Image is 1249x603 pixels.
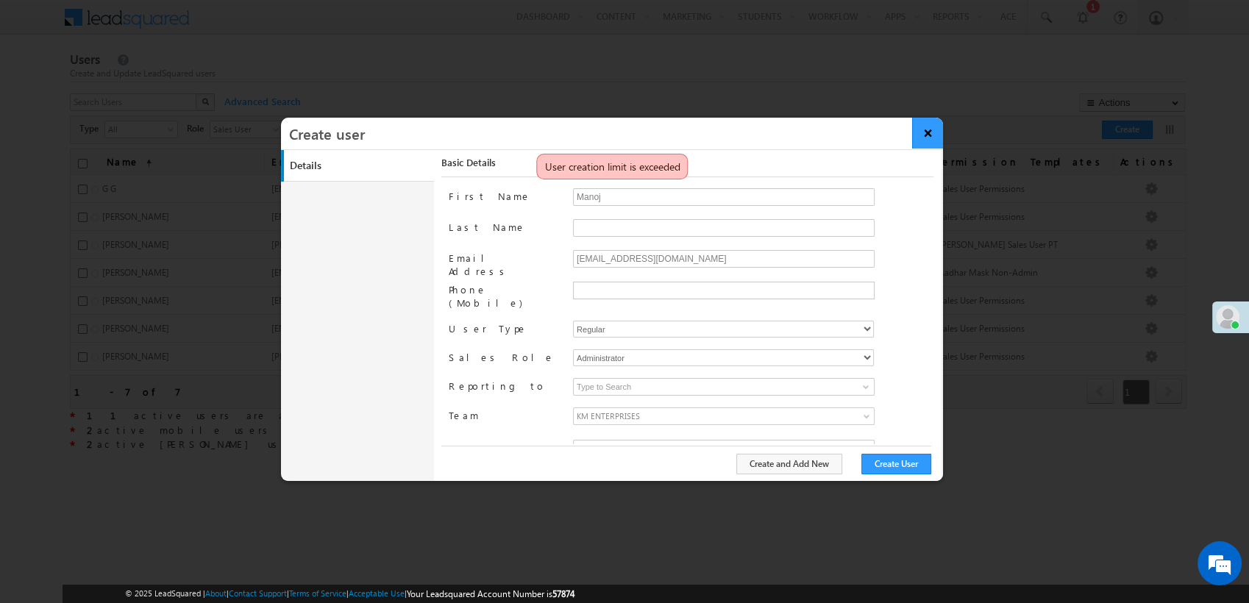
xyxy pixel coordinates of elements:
[861,454,931,474] button: Create User
[205,588,227,598] a: About
[19,136,268,440] textarea: Type your message and hit 'Enter'
[449,282,561,310] label: Phone (Mobile)
[449,440,499,454] label: Gender
[241,7,277,43] div: Minimize live chat window
[449,407,561,422] label: Team
[200,453,267,473] em: Start Chat
[349,588,405,598] a: Acceptable Use
[573,440,875,457] input: Type to Search
[76,77,247,96] div: Chat with us now
[449,250,561,278] label: Email Address
[25,77,62,96] img: d_60004797649_company_0_60004797649
[449,378,561,393] label: Reporting to
[229,588,287,598] a: Contact Support
[449,321,561,335] label: User Type
[736,454,842,474] button: Create and Add New
[449,188,561,203] label: First Name
[449,349,561,364] label: Sales Role
[449,219,561,234] label: Last Name
[289,118,943,149] h3: Create user
[573,378,875,396] input: Type to Search
[284,150,437,182] a: Details
[574,408,799,424] span: KM ENTERPRISES
[407,588,574,599] span: Your Leadsquared Account Number is
[552,588,574,599] span: 57874
[441,156,933,177] div: Basic Details
[289,588,346,598] a: Terms of Service
[125,587,574,601] span: © 2025 LeadSquared | | | | |
[912,118,944,149] button: ×
[544,162,680,171] div: User creation limit is exceeded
